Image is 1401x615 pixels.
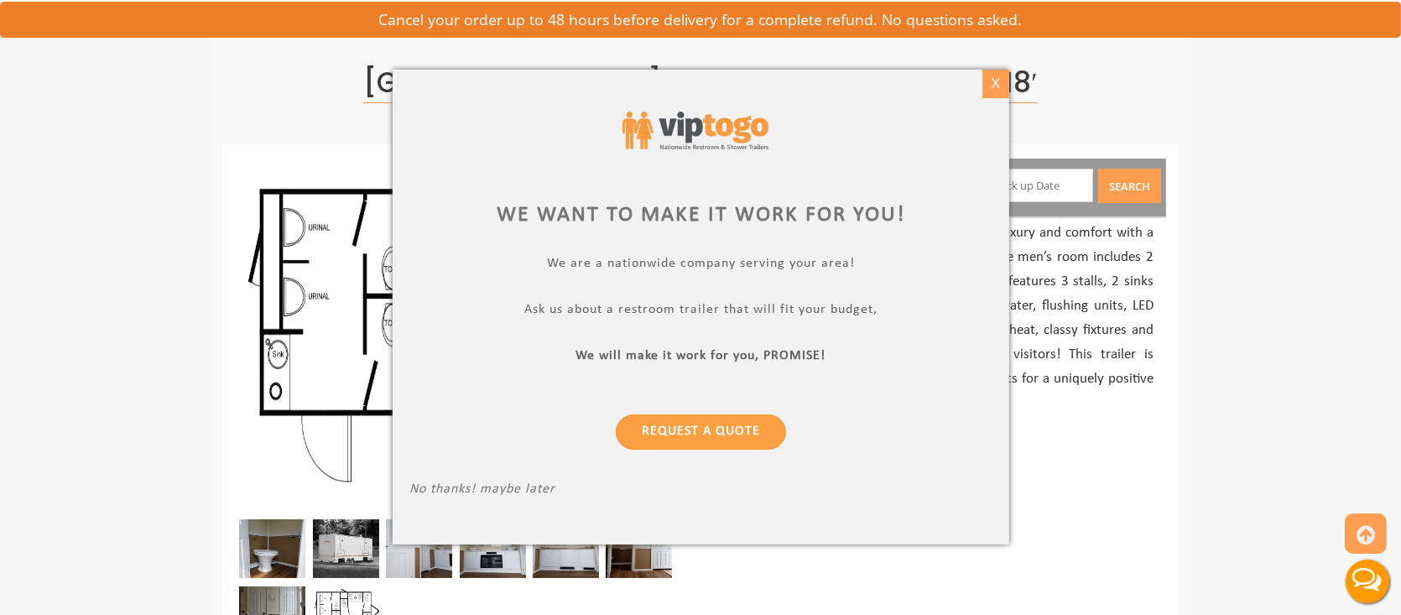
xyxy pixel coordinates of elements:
[576,350,825,363] b: We will make it work for you, PROMISE!
[409,201,992,232] div: We want to make it work for you!
[409,303,992,322] p: Ask us about a restroom trailer that will fit your budget,
[1334,548,1401,615] button: Live Chat
[622,112,768,149] img: viptogo logo
[409,257,992,276] p: We are a nationwide company serving your area!
[409,482,992,502] p: No thanks! maybe later
[615,415,785,451] a: Request a Quote
[982,70,1008,98] div: X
